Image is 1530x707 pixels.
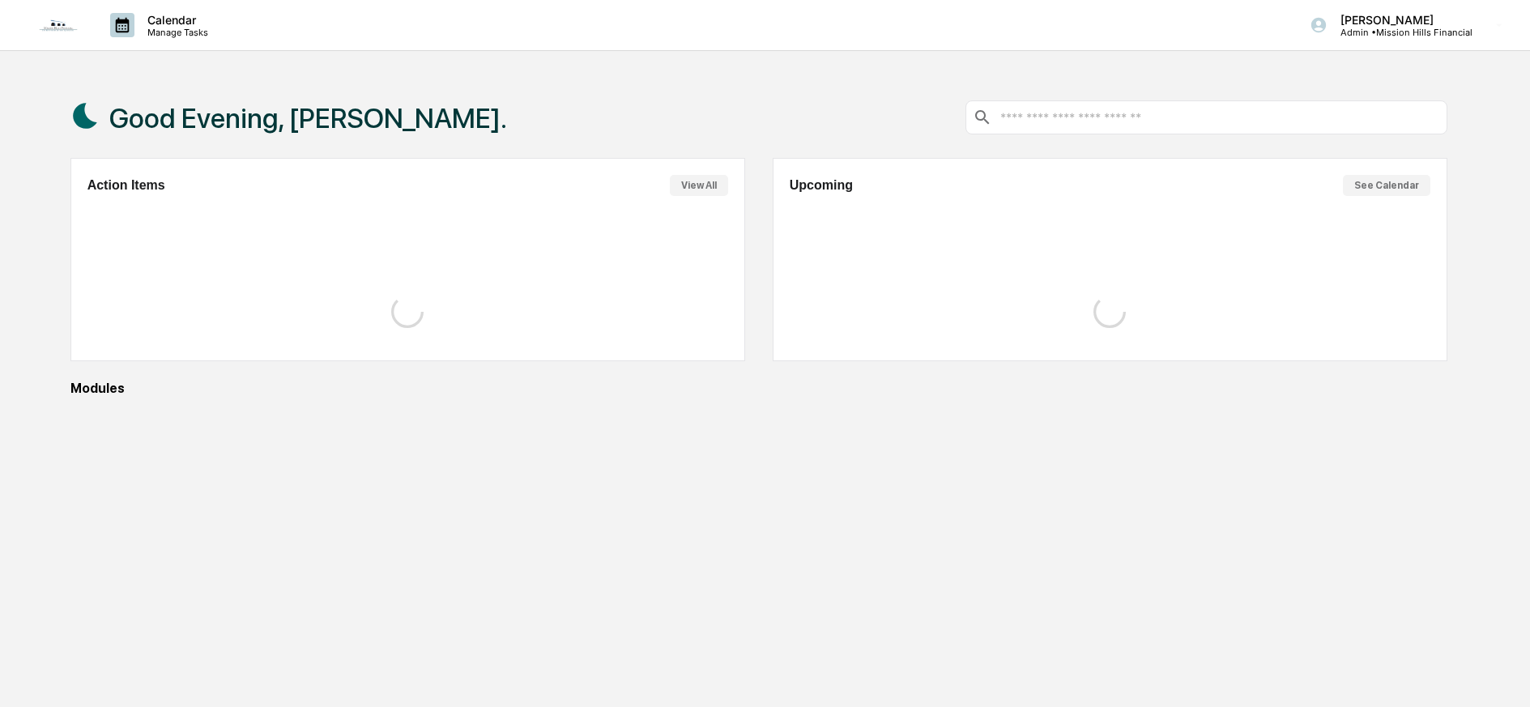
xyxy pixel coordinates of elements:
p: [PERSON_NAME] [1328,13,1472,27]
p: Manage Tasks [134,27,216,38]
button: View All [670,175,728,196]
h2: Upcoming [790,178,853,193]
h1: Good Evening, [PERSON_NAME]. [109,102,507,134]
p: Calendar [134,13,216,27]
h2: Action Items [87,178,165,193]
p: Admin • Mission Hills Financial [1328,27,1472,38]
button: See Calendar [1343,175,1430,196]
div: Modules [70,381,1447,396]
img: logo [39,19,78,32]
